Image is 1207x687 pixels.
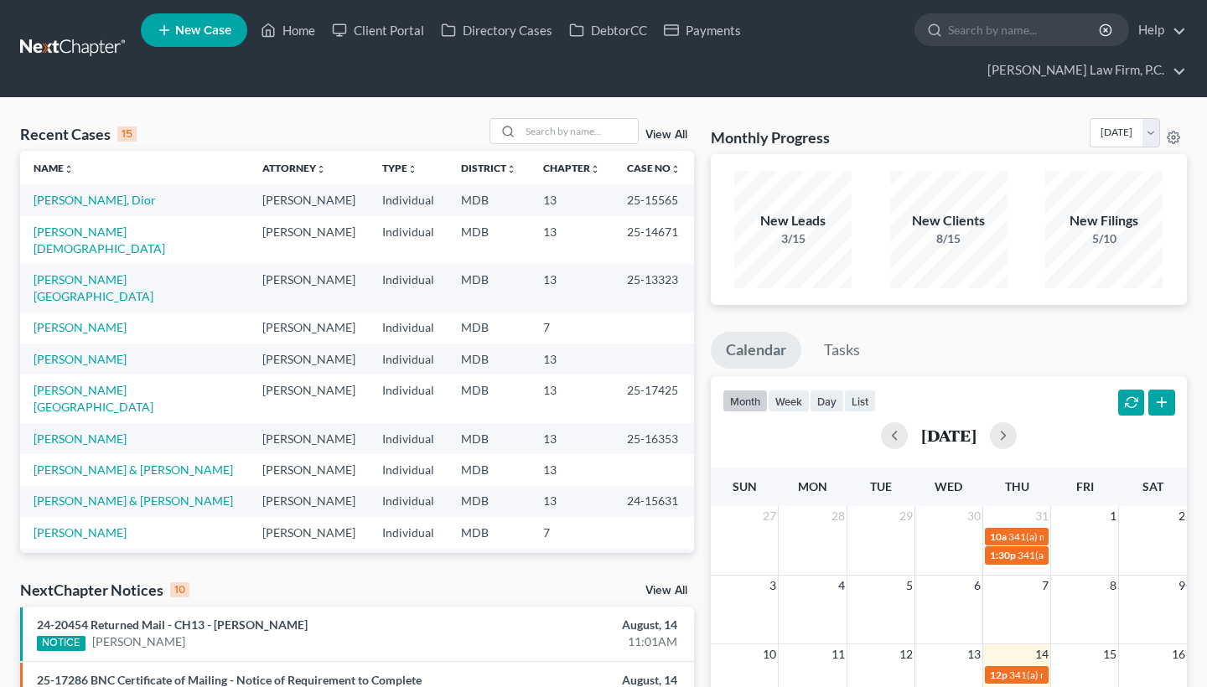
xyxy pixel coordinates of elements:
[530,517,614,548] td: 7
[655,15,749,45] a: Payments
[1130,15,1186,45] a: Help
[921,426,976,444] h2: [DATE]
[711,332,801,369] a: Calendar
[1033,506,1050,526] span: 31
[990,669,1008,681] span: 12p
[324,15,433,45] a: Client Portal
[249,486,369,517] td: [PERSON_NAME]
[1108,506,1118,526] span: 1
[249,517,369,548] td: [PERSON_NAME]
[810,390,844,412] button: day
[249,216,369,264] td: [PERSON_NAME]
[798,479,827,493] span: Mon
[369,216,448,264] td: Individual
[966,644,982,664] span: 13
[948,14,1101,45] input: Search by name...
[34,193,156,207] a: [PERSON_NAME], Dior
[1177,576,1187,596] span: 9
[1108,576,1118,596] span: 8
[898,644,914,664] span: 12
[627,162,681,174] a: Case Nounfold_more
[830,506,847,526] span: 28
[530,423,614,454] td: 13
[768,390,810,412] button: week
[723,390,768,412] button: month
[671,164,681,174] i: unfold_more
[369,517,448,548] td: Individual
[711,127,830,147] h3: Monthly Progress
[249,423,369,454] td: [PERSON_NAME]
[614,264,694,312] td: 25-13323
[382,162,417,174] a: Typeunfold_more
[521,119,638,143] input: Search by name...
[262,162,326,174] a: Attorneyunfold_more
[990,530,1007,543] span: 10a
[990,549,1016,561] span: 1:30p
[1008,530,1170,543] span: 341(a) meeting for [PERSON_NAME]
[448,184,530,215] td: MDB
[448,517,530,548] td: MDB
[369,374,448,422] td: Individual
[34,162,74,174] a: Nameunfold_more
[1045,230,1163,247] div: 5/10
[614,423,694,454] td: 25-16353
[645,585,687,597] a: View All
[530,486,614,517] td: 13
[249,313,369,343] td: [PERSON_NAME]
[369,264,448,312] td: Individual
[448,454,530,485] td: MDB
[34,352,127,366] a: [PERSON_NAME]
[175,24,231,37] span: New Case
[369,486,448,517] td: Individual
[369,313,448,343] td: Individual
[448,423,530,454] td: MDB
[249,374,369,422] td: [PERSON_NAME]
[530,216,614,264] td: 13
[870,479,892,493] span: Tue
[369,343,448,374] td: Individual
[979,55,1186,85] a: [PERSON_NAME] Law Firm, P.C.
[530,549,614,580] td: 7
[590,164,600,174] i: unfold_more
[448,343,530,374] td: MDB
[34,225,165,256] a: [PERSON_NAME][DEMOGRAPHIC_DATA]
[34,272,153,303] a: [PERSON_NAME][GEOGRAPHIC_DATA]
[448,549,530,580] td: MDB
[768,576,778,596] span: 3
[561,15,655,45] a: DebtorCC
[249,549,369,580] td: [PERSON_NAME]
[898,506,914,526] span: 29
[1076,479,1094,493] span: Fri
[844,390,876,412] button: list
[1101,644,1118,664] span: 15
[530,264,614,312] td: 13
[972,576,982,596] span: 6
[474,633,676,650] div: 11:01AM
[809,332,875,369] a: Tasks
[1045,211,1163,230] div: New Filings
[34,431,127,446] a: [PERSON_NAME]
[761,644,778,664] span: 10
[92,633,185,650] a: [PERSON_NAME]
[20,124,137,144] div: Recent Cases
[530,313,614,343] td: 7
[1033,644,1050,664] span: 14
[614,486,694,517] td: 24-15631
[448,486,530,517] td: MDB
[316,164,326,174] i: unfold_more
[1142,479,1163,493] span: Sat
[448,374,530,422] td: MDB
[117,127,137,142] div: 15
[1177,506,1187,526] span: 2
[1005,479,1029,493] span: Thu
[369,454,448,485] td: Individual
[170,582,189,597] div: 10
[614,374,694,422] td: 25-17425
[890,230,1008,247] div: 8/15
[20,580,189,600] div: NextChapter Notices
[614,184,694,215] td: 25-15565
[34,525,127,540] a: [PERSON_NAME]
[34,320,127,334] a: [PERSON_NAME]
[37,636,85,651] div: NOTICE
[34,493,233,508] a: [PERSON_NAME] & [PERSON_NAME]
